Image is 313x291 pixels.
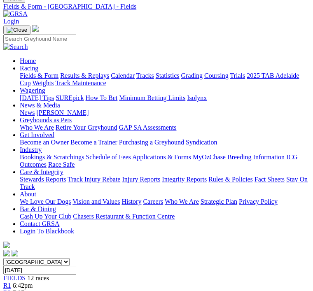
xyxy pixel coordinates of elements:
[60,72,109,79] a: Results & Replays
[20,154,84,161] a: Bookings & Scratchings
[20,109,35,116] a: News
[3,275,26,282] a: FIELDS
[119,94,185,101] a: Minimum Betting Limits
[20,191,36,198] a: About
[20,94,54,101] a: [DATE] Tips
[239,198,278,205] a: Privacy Policy
[3,250,10,256] img: facebook.svg
[20,57,36,64] a: Home
[20,124,54,131] a: Who We Are
[20,72,58,79] a: Fields & Form
[20,198,310,205] div: About
[20,139,310,146] div: Get Involved
[86,94,118,101] a: How To Bet
[111,72,135,79] a: Calendar
[70,139,117,146] a: Become a Trainer
[36,109,89,116] a: [PERSON_NAME]
[20,109,310,116] div: News & Media
[119,139,184,146] a: Purchasing a Greyhound
[20,176,310,191] div: Care & Integrity
[3,282,11,289] a: R1
[201,198,237,205] a: Strategic Plan
[72,198,120,205] a: Vision and Values
[204,72,229,79] a: Coursing
[20,168,63,175] a: Care & Integrity
[20,198,71,205] a: We Love Our Dogs
[122,176,160,183] a: Injury Reports
[56,94,84,101] a: SUREpick
[186,139,217,146] a: Syndication
[181,72,203,79] a: Grading
[230,72,245,79] a: Trials
[20,87,45,94] a: Wagering
[20,154,298,168] a: ICG Outcomes
[121,198,141,205] a: History
[20,205,56,212] a: Bar & Dining
[73,213,175,220] a: Chasers Restaurant & Function Centre
[20,154,310,168] div: Industry
[187,94,207,101] a: Isolynx
[20,102,60,109] a: News & Media
[3,3,310,10] a: Fields & Form - [GEOGRAPHIC_DATA] - Fields
[20,94,310,102] div: Wagering
[48,161,75,168] a: Race Safe
[7,27,27,33] img: Close
[227,154,285,161] a: Breeding Information
[193,154,226,161] a: MyOzChase
[20,228,74,235] a: Login To Blackbook
[119,124,177,131] a: GAP SA Assessments
[143,198,163,205] a: Careers
[3,18,19,25] a: Login
[27,275,49,282] span: 12 races
[13,282,33,289] span: 6:42pm
[20,213,71,220] a: Cash Up Your Club
[20,72,310,87] div: Racing
[162,176,207,183] a: Integrity Reports
[20,65,38,72] a: Racing
[165,198,199,205] a: Who We Are
[20,220,59,227] a: Contact GRSA
[255,176,285,183] a: Fact Sheets
[3,35,76,43] input: Search
[3,26,30,35] button: Toggle navigation
[20,176,66,183] a: Stewards Reports
[32,25,39,32] img: logo-grsa-white.png
[3,43,28,51] img: Search
[3,10,28,18] img: GRSA
[55,79,106,86] a: Track Maintenance
[136,72,154,79] a: Tracks
[20,72,299,86] a: 2025 TAB Adelaide Cup
[156,72,180,79] a: Statistics
[208,176,253,183] a: Rules & Policies
[32,79,54,86] a: Weights
[68,176,120,183] a: Track Injury Rebate
[12,250,18,256] img: twitter.svg
[3,266,76,275] input: Select date
[20,146,42,153] a: Industry
[20,176,308,190] a: Stay On Track
[20,213,310,220] div: Bar & Dining
[132,154,191,161] a: Applications & Forms
[86,154,131,161] a: Schedule of Fees
[3,242,10,248] img: logo-grsa-white.png
[20,124,310,131] div: Greyhounds as Pets
[20,116,72,123] a: Greyhounds as Pets
[20,131,54,138] a: Get Involved
[56,124,117,131] a: Retire Your Greyhound
[20,139,69,146] a: Become an Owner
